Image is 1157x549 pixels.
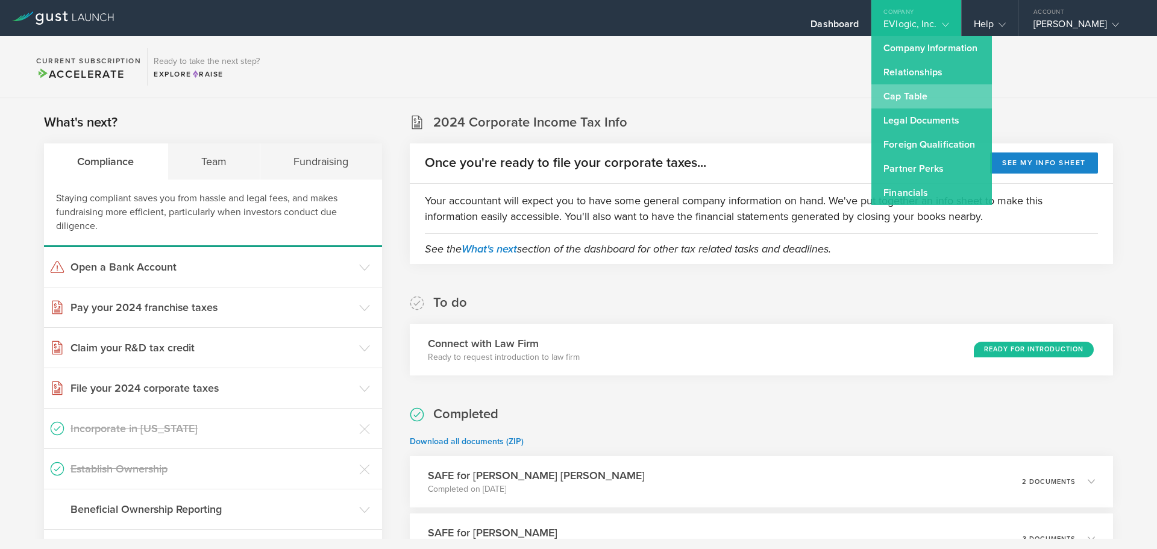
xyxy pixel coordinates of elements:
[71,421,353,436] h3: Incorporate in [US_STATE]
[1022,478,1076,485] p: 2 documents
[410,436,524,447] a: Download all documents (ZIP)
[410,324,1113,375] div: Connect with Law FirmReady to request introduction to law firmReady for Introduction
[433,114,627,131] h2: 2024 Corporate Income Tax Info
[1097,491,1157,549] iframe: Chat Widget
[883,18,948,36] div: EVlogic, Inc.
[428,525,557,541] h3: SAFE for [PERSON_NAME]
[71,380,353,396] h3: File your 2024 corporate taxes
[168,143,261,180] div: Team
[71,461,353,477] h3: Establish Ownership
[71,259,353,275] h3: Open a Bank Account
[71,501,353,517] h3: Beneficial Ownership Reporting
[192,70,224,78] span: Raise
[36,57,141,64] h2: Current Subscription
[154,69,260,80] div: Explore
[44,143,168,180] div: Compliance
[433,406,498,423] h2: Completed
[428,468,645,483] h3: SAFE for [PERSON_NAME] [PERSON_NAME]
[425,193,1098,224] p: Your accountant will expect you to have some general company information on hand. We've put toget...
[154,57,260,66] h3: Ready to take the next step?
[428,351,580,363] p: Ready to request introduction to law firm
[260,143,382,180] div: Fundraising
[44,180,382,247] div: Staying compliant saves you from hassle and legal fees, and makes fundraising more efficient, par...
[990,152,1098,174] button: See my info sheet
[974,342,1094,357] div: Ready for Introduction
[36,67,124,81] span: Accelerate
[425,154,706,172] h2: Once you're ready to file your corporate taxes...
[1033,18,1136,36] div: [PERSON_NAME]
[428,483,645,495] p: Completed on [DATE]
[811,18,859,36] div: Dashboard
[71,300,353,315] h3: Pay your 2024 franchise taxes
[974,18,1006,36] div: Help
[433,294,467,312] h2: To do
[147,48,266,86] div: Ready to take the next step?ExploreRaise
[425,242,831,256] em: See the section of the dashboard for other tax related tasks and deadlines.
[44,114,118,131] h2: What's next?
[428,336,580,351] h3: Connect with Law Firm
[462,242,517,256] a: What's next
[1023,536,1076,542] p: 3 documents
[71,340,353,356] h3: Claim your R&D tax credit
